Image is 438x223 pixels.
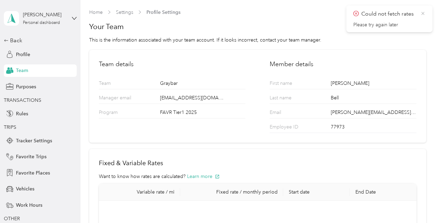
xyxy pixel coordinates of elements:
a: Home [89,9,103,15]
div: Graybar [160,80,245,89]
h2: Member details [270,60,416,69]
div: FAVR Tier1 2025 [160,109,245,118]
span: TRANSACTIONS [4,97,41,103]
span: Favorite Trips [16,153,47,160]
div: [PERSON_NAME][EMAIL_ADDRESS][DOMAIN_NAME] [331,109,416,118]
span: Rules [16,110,28,117]
h1: Your Team [89,22,426,32]
div: Want to know how rates are calculated? [99,173,416,180]
a: Settings [116,9,133,15]
button: Learn more [187,173,220,180]
span: Tracker Settings [16,137,52,144]
p: Program [99,109,152,118]
span: Purposes [16,83,36,90]
th: Fixed rate / monthly period [180,184,284,201]
p: Last name [270,94,323,104]
div: Personal dashboard [23,21,60,25]
div: 77973 [331,123,416,133]
span: [EMAIL_ADDRESS][DOMAIN_NAME] [160,94,224,101]
h2: Team details [99,60,246,69]
p: Email [270,109,323,118]
div: Back [4,36,73,45]
p: Team [99,80,152,89]
div: [PERSON_NAME] [331,80,416,89]
div: Bell [331,94,416,104]
h2: Fixed & Variable Rates [99,159,416,168]
th: End Date [350,184,416,201]
span: Vehicles [16,185,34,193]
span: TRIPS [4,124,16,130]
span: Profile Settings [146,9,180,16]
p: Please try again later [353,22,426,28]
div: This is the information associated with your team account. If it looks incorrect, contact your te... [89,36,426,44]
span: Team [16,67,28,74]
p: Employee ID [270,123,323,133]
p: Could not fetch rates [361,10,415,18]
span: Work Hours [16,202,42,209]
span: Profile [16,51,30,58]
div: [PERSON_NAME] [23,11,66,18]
th: Start date [283,184,350,201]
iframe: Everlance-gr Chat Button Frame [399,184,438,223]
span: OTHER [4,216,20,222]
p: First name [270,80,323,89]
p: Manager email [99,94,152,104]
th: Variable rate / mi [99,184,180,201]
span: Favorite Places [16,169,50,177]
